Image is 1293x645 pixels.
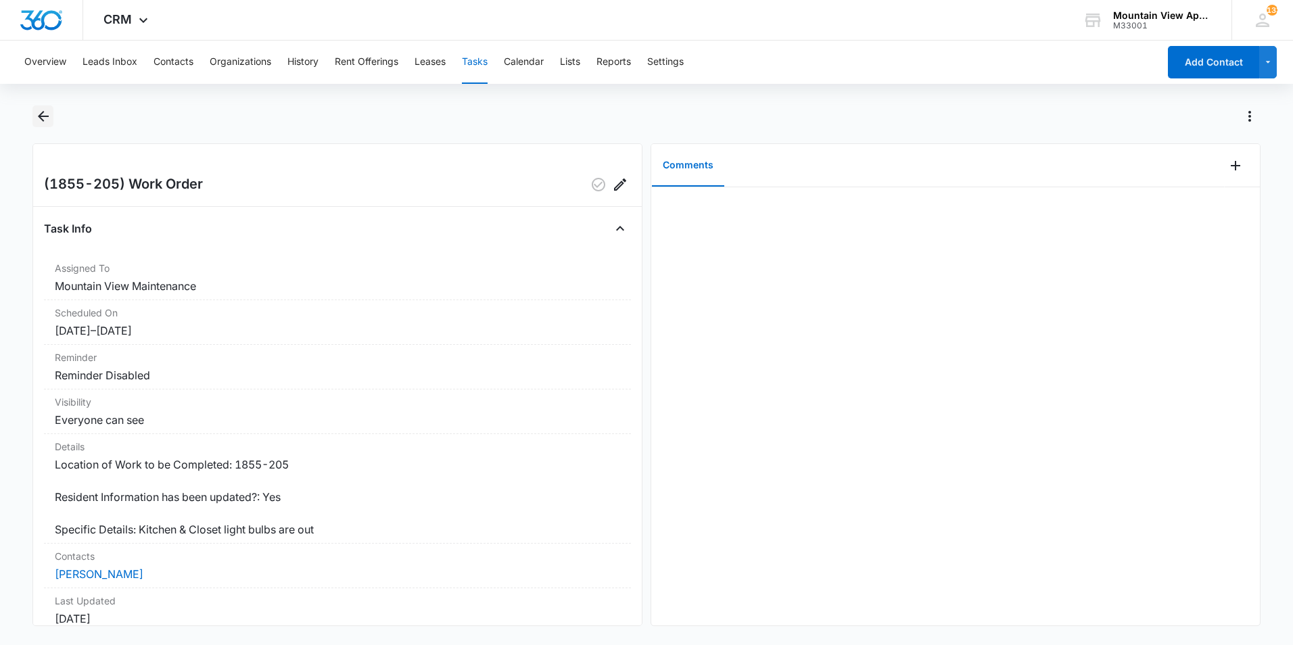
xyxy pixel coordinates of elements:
dd: Mountain View Maintenance [55,278,620,294]
div: DetailsLocation of Work to be Completed: 1855-205 Resident Information has been updated?: Yes Spe... [44,434,631,544]
dd: Everyone can see [55,412,620,428]
button: Add Contact [1168,46,1259,78]
button: Lists [560,41,580,84]
span: 133 [1267,5,1277,16]
button: Reports [596,41,631,84]
button: Add Comment [1225,155,1246,176]
dd: Reminder Disabled [55,367,620,383]
button: Comments [652,145,724,187]
dd: [DATE] [55,611,620,627]
div: account name [1113,10,1212,21]
dt: Last Updated [55,594,620,608]
div: Last Updated[DATE] [44,588,631,633]
div: notifications count [1267,5,1277,16]
h2: (1855-205) Work Order [44,174,203,195]
div: Scheduled On[DATE]–[DATE] [44,300,631,345]
button: History [287,41,319,84]
dt: Details [55,439,620,454]
dd: Location of Work to be Completed: 1855-205 Resident Information has been updated?: Yes Specific D... [55,456,620,537]
button: Leads Inbox [83,41,137,84]
button: Overview [24,41,66,84]
a: [PERSON_NAME] [55,567,143,581]
dt: Contacts [55,549,620,563]
div: Assigned ToMountain View Maintenance [44,256,631,300]
span: CRM [103,12,132,26]
h4: Task Info [44,220,92,237]
button: Contacts [154,41,193,84]
button: Tasks [462,41,488,84]
button: Close [609,218,631,239]
dd: [DATE] – [DATE] [55,322,620,339]
button: Edit [609,174,631,195]
dt: Reminder [55,350,620,364]
button: Rent Offerings [335,41,398,84]
button: Organizations [210,41,271,84]
button: Back [32,105,53,127]
button: Settings [647,41,684,84]
button: Actions [1239,105,1261,127]
div: ReminderReminder Disabled [44,345,631,389]
button: Leases [415,41,446,84]
div: Contacts[PERSON_NAME] [44,544,631,588]
dt: Assigned To [55,261,620,275]
div: VisibilityEveryone can see [44,389,631,434]
dt: Scheduled On [55,306,620,320]
button: Calendar [504,41,544,84]
div: account id [1113,21,1212,30]
dt: Visibility [55,395,620,409]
